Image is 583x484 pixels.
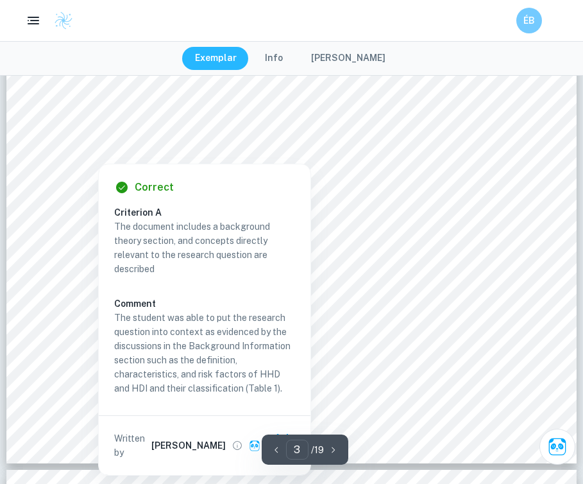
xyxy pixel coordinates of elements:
button: Info [252,47,296,70]
button: ÉB [516,8,542,33]
p: / 19 [311,443,324,457]
h6: Criterion A [114,205,305,220]
img: clai.svg [249,440,261,452]
h6: [PERSON_NAME] [151,438,226,453]
h6: ÉB [522,13,537,28]
h6: Correct [135,180,174,195]
button: [PERSON_NAME] [298,47,398,70]
button: Ask Clai [539,429,575,465]
p: The student was able to put the research question into context as evidenced by the discussions in... [114,311,295,395]
button: Ask Clai [246,426,305,465]
p: Written by [114,431,149,460]
a: Clastify logo [46,11,73,30]
button: View full profile [228,436,246,454]
button: Exemplar [182,47,249,70]
h6: Comment [114,297,295,311]
p: The document includes a background theory section, and concepts directly relevant to the research... [114,220,295,276]
img: Clastify logo [54,11,73,30]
